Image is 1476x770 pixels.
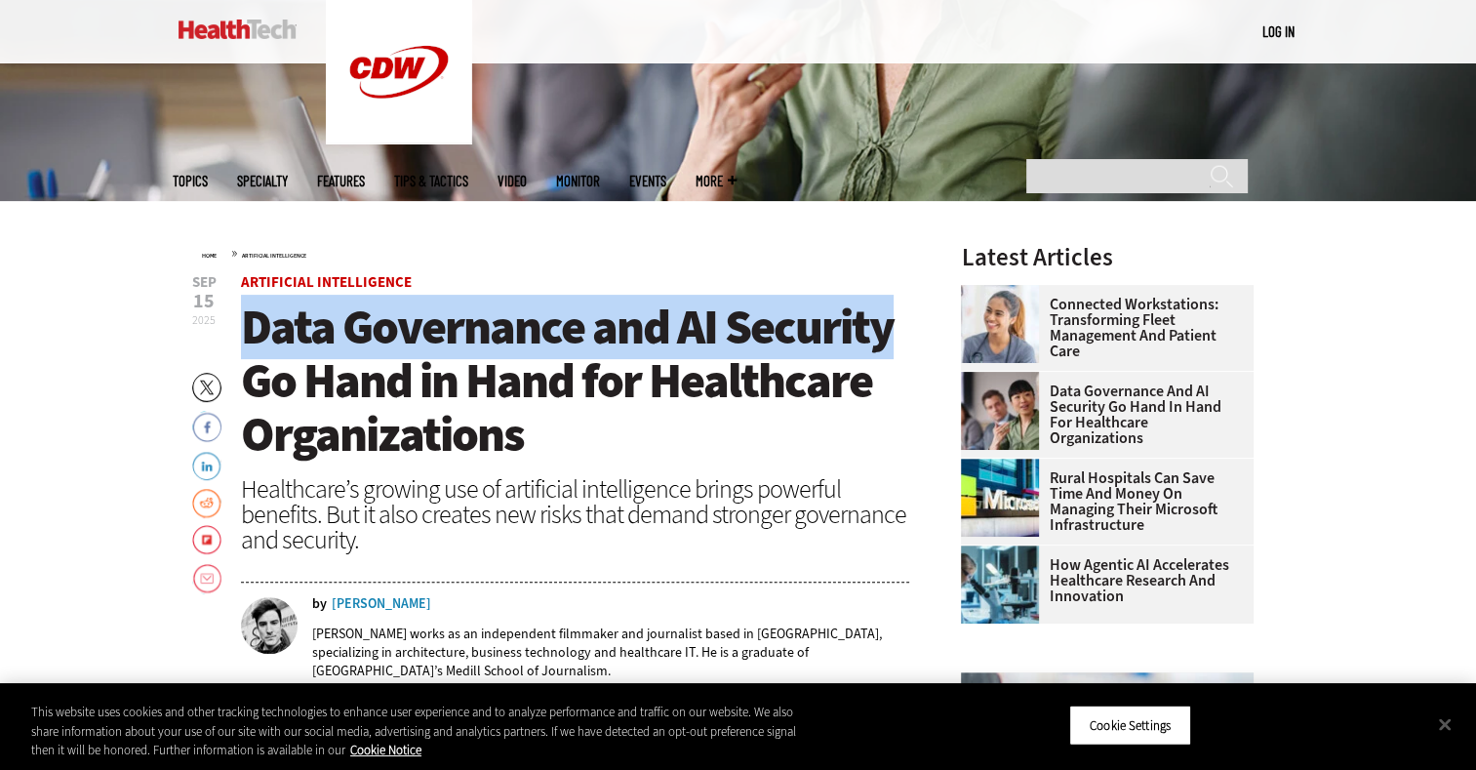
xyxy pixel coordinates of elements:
[556,174,600,188] a: MonITor
[961,285,1039,363] img: nurse smiling at patient
[1423,703,1466,746] button: Close
[961,372,1039,450] img: woman discusses data governance
[350,742,421,758] a: More information about your privacy
[961,546,1039,624] img: scientist looks through microscope in lab
[192,292,217,311] span: 15
[696,174,737,188] span: More
[961,372,1049,387] a: woman discusses data governance
[241,272,412,292] a: Artificial Intelligence
[173,174,208,188] span: Topics
[394,174,468,188] a: Tips & Tactics
[961,546,1049,561] a: scientist looks through microscope in lab
[961,384,1242,446] a: Data Governance and AI Security Go Hand in Hand for Healthcare Organizations
[961,285,1049,301] a: nurse smiling at patient
[629,174,666,188] a: Events
[961,245,1254,269] h3: Latest Articles
[237,174,288,188] span: Specialty
[961,557,1242,604] a: How Agentic AI Accelerates Healthcare Research and Innovation
[241,295,894,466] span: Data Governance and AI Security Go Hand in Hand for Healthcare Organizations
[498,174,527,188] a: Video
[326,129,472,149] a: CDW
[192,275,217,290] span: Sep
[961,470,1242,533] a: Rural Hospitals Can Save Time and Money on Managing Their Microsoft Infrastructure
[1262,22,1295,40] a: Log in
[961,459,1039,537] img: Microsoft building
[192,312,216,328] span: 2025
[241,597,298,654] img: nathan eddy
[31,703,812,760] div: This website uses cookies and other tracking technologies to enhance user experience and to analy...
[242,252,306,260] a: Artificial Intelligence
[961,297,1242,359] a: Connected Workstations: Transforming Fleet Management and Patient Care
[202,245,910,261] div: »
[312,625,910,680] p: [PERSON_NAME] works as an independent filmmaker and journalist based in [GEOGRAPHIC_DATA], specia...
[961,459,1049,474] a: Microsoft building
[202,252,217,260] a: Home
[179,20,297,39] img: Home
[312,597,327,611] span: by
[317,174,365,188] a: Features
[1069,705,1191,746] button: Cookie Settings
[332,597,431,611] a: [PERSON_NAME]
[241,476,910,552] div: Healthcare’s growing use of artificial intelligence brings powerful benefits. But it also creates...
[1262,21,1295,42] div: User menu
